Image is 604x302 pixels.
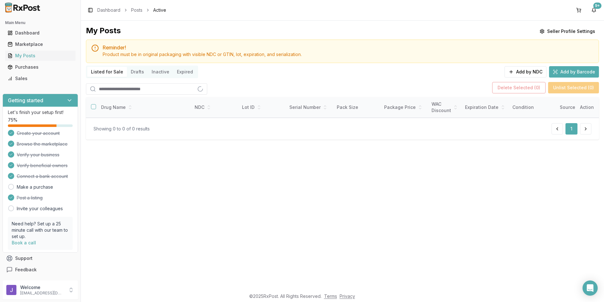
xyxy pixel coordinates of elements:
a: Make a purchase [17,184,53,190]
p: Let's finish your setup first! [8,109,73,116]
span: 75 % [8,117,17,123]
button: Purchases [3,62,78,72]
div: Drug Name [101,104,186,110]
div: My Posts [86,26,121,37]
button: Seller Profile Settings [536,26,599,37]
p: [EMAIL_ADDRESS][DOMAIN_NAME] [20,291,64,296]
a: Marketplace [5,39,75,50]
a: Posts [131,7,142,13]
span: Feedback [15,267,37,273]
span: Post a listing [17,195,43,201]
button: My Posts [3,51,78,61]
span: Active [153,7,166,13]
div: Source [560,104,584,110]
div: Sales [8,75,73,82]
div: Product must be in original packaging with visible NDC or GTIN, lot, expiration, and serialization. [103,51,594,58]
a: Sales [5,73,75,84]
p: Need help? Set up a 25 minute call with our team to set up. [12,221,69,240]
div: Lot ID [242,104,282,110]
a: Terms [324,293,337,299]
th: Pack Size [333,97,380,118]
div: Package Price [384,104,424,110]
button: Marketplace [3,39,78,49]
button: Sales [3,73,78,84]
div: WAC Discount [432,101,457,114]
a: My Posts [5,50,75,61]
div: Showing 0 to 0 of 0 results [94,126,150,132]
button: Feedback [3,264,78,275]
th: Action [575,97,599,118]
button: Listed for Sale [87,67,127,77]
div: NDC [195,104,234,110]
div: Dashboard [8,30,73,36]
button: Add by NDC [504,66,547,78]
button: 9+ [589,5,599,15]
button: Inactive [148,67,173,77]
div: Serial Number [289,104,329,110]
img: RxPost Logo [3,3,43,13]
button: Dashboard [3,28,78,38]
div: Open Intercom Messenger [583,280,598,296]
a: Dashboard [5,27,75,39]
a: Dashboard [97,7,120,13]
span: Browse the marketplace [17,141,68,147]
nav: breadcrumb [97,7,166,13]
div: Marketplace [8,41,73,47]
div: My Posts [8,53,73,59]
button: Add by Barcode [549,66,599,78]
div: Purchases [8,64,73,70]
h3: Getting started [8,97,43,104]
a: Invite your colleagues [17,205,63,212]
div: Expiration Date [465,104,505,110]
button: Drafts [127,67,148,77]
span: Create your account [17,130,60,136]
p: Welcome [20,284,64,291]
img: User avatar [6,285,16,295]
th: Condition [509,97,556,118]
span: Verify your business [17,152,59,158]
a: Purchases [5,61,75,73]
button: Support [3,253,78,264]
span: Connect a bank account [17,173,68,179]
a: Book a call [12,240,36,245]
button: 1 [565,123,577,135]
span: Verify beneficial owners [17,162,68,169]
h5: Reminder! [103,45,594,50]
div: 9+ [593,3,601,9]
button: Expired [173,67,197,77]
h2: Main Menu [5,20,75,25]
a: Privacy [340,293,355,299]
